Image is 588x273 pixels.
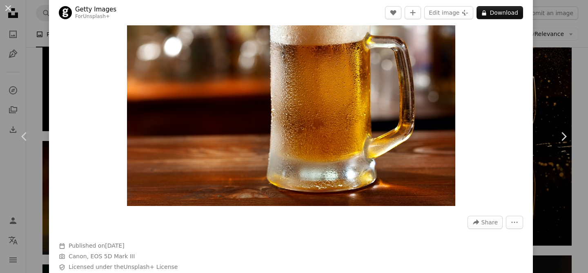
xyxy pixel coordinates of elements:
button: Download [477,6,523,19]
button: More Actions [506,216,523,229]
img: Go to Getty Images's profile [59,6,72,19]
button: Like [385,6,401,19]
button: Edit image [424,6,473,19]
a: Getty Images [75,5,116,13]
a: Unsplash+ License [124,264,178,270]
button: Share this image [468,216,503,229]
time: December 5, 2024 at 3:00:06 AM GMT+7 [105,242,124,249]
button: Canon, EOS 5D Mark III [69,253,135,261]
a: Unsplash+ [83,13,110,19]
button: Add to Collection [405,6,421,19]
a: Next [539,97,588,176]
div: For [75,13,116,20]
span: Share [481,216,498,228]
span: Published on [69,242,125,249]
span: Licensed under the [69,263,178,271]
